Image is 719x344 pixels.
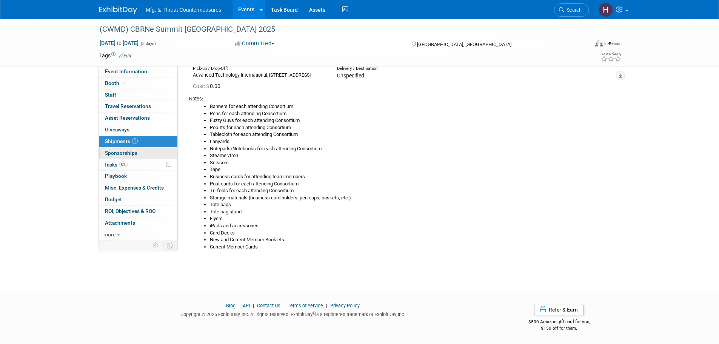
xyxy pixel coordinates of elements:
li: Tote bags [210,201,614,208]
span: | [282,303,286,309]
li: Steamer/Iron [210,152,614,159]
div: Event Format [544,39,622,51]
span: Travel Reservations [105,103,151,109]
li: Business cards for attending team members [210,173,614,180]
a: Attachments [99,218,177,229]
span: Cost: $ [193,83,210,89]
a: Contact Us [257,303,280,309]
div: In-Person [604,41,622,46]
div: (CWMD) CBRNe Summit [GEOGRAPHIC_DATA] 2025 [97,23,577,36]
span: Misc. Expenses & Credits [105,185,164,191]
i: Booth reservation complete [123,81,126,85]
span: Sponsorships [105,150,137,156]
a: Sponsorships [99,148,177,159]
li: Lanyards [210,138,614,145]
span: 1 [132,138,138,144]
a: Refer & Earn [534,304,584,315]
a: Misc. Expenses & Credits [99,182,177,194]
div: Event Rating [601,52,621,56]
sup: ® [313,311,315,315]
img: Hillary Hawkins [599,3,613,17]
div: Advanced Technology International, [STREET_ADDRESS] [193,72,326,79]
a: Staff [99,89,177,101]
button: Committed [232,40,277,48]
span: to [115,40,123,46]
li: iPads and accessories [210,222,614,230]
li: Tablecloth for each attending Consortium [210,131,614,138]
div: Copyright © 2025 ExhibitDay, Inc. All rights reserved. ExhibitDay is a registered trademark of Ex... [99,309,487,318]
li: Card Decks [210,230,614,237]
td: Personalize Event Tab Strip [149,241,162,250]
a: Budget [99,194,177,205]
span: Search [564,7,582,13]
a: Privacy Policy [330,303,360,309]
a: Playbook [99,171,177,182]
li: Storage materials (business card holders, pen cups, baskets, etc.) [210,194,614,202]
img: Format-Inperson.png [595,40,603,46]
span: Asset Reservations [105,115,150,121]
li: New and Current Member Booklets [210,236,614,244]
a: Booth [99,78,177,89]
span: | [237,303,242,309]
li: Tape [210,166,614,173]
a: Event Information [99,66,177,77]
span: ROI, Objectives & ROO [105,208,156,214]
span: Budget [105,196,122,202]
span: Shipments [105,138,138,144]
img: ExhibitDay [99,6,137,14]
span: more [103,231,115,238]
span: Staff [105,92,116,98]
a: Shipments1 [99,136,177,147]
a: Tasks0% [99,159,177,171]
span: Event Information [105,68,147,74]
td: Toggle Event Tabs [162,241,177,250]
span: 0.00 [193,83,223,89]
li: Flyers [210,215,614,222]
li: Tote bag stand [210,208,614,216]
a: API [243,303,250,309]
div: Delivery / Destination: [337,66,470,72]
a: Giveaways [99,124,177,136]
li: Scissors [210,159,614,167]
div: Pick-up / Drop-Off: [193,66,326,72]
li: Fuzzy Guys for each attending Consortium [210,117,614,124]
a: ROI, Objectives & ROO [99,206,177,217]
a: Blog [226,303,236,309]
span: Giveaways [105,126,129,133]
li: Pens for each attending Consortium [210,110,614,117]
span: [DATE] [DATE] [99,40,139,46]
a: Travel Reservations [99,101,177,112]
li: Current Member Cards [210,244,614,251]
a: Asset Reservations [99,113,177,124]
span: | [324,303,329,309]
li: Post cards for each attending Consortium [210,180,614,188]
span: Booth [105,80,128,86]
li: Banners for each attending Consortium [210,103,614,110]
span: Attachments [105,220,135,226]
td: Tags [99,52,131,59]
a: Search [554,3,589,17]
a: Terms of Service [288,303,323,309]
span: Unspecified [337,73,364,79]
span: Mfg. & Threat Countermeasures [146,7,222,13]
span: [GEOGRAPHIC_DATA], [GEOGRAPHIC_DATA] [417,42,511,47]
span: 0% [119,162,128,167]
span: | [251,303,256,309]
li: Pop-Its for each attending Consortium [210,124,614,131]
span: Tasks [104,162,128,168]
span: Playbook [105,173,127,179]
span: (3 days) [140,41,156,46]
div: $150 off for them. [498,325,620,332]
a: Edit [119,53,131,59]
li: Notepads/Notebooks for each attending Consortium [210,145,614,153]
div: $500 Amazon gift card for you, [498,314,620,331]
li: Tri-folds for each attending Consortium [210,187,614,194]
a: more [99,229,177,241]
div: Notes: [189,96,614,102]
